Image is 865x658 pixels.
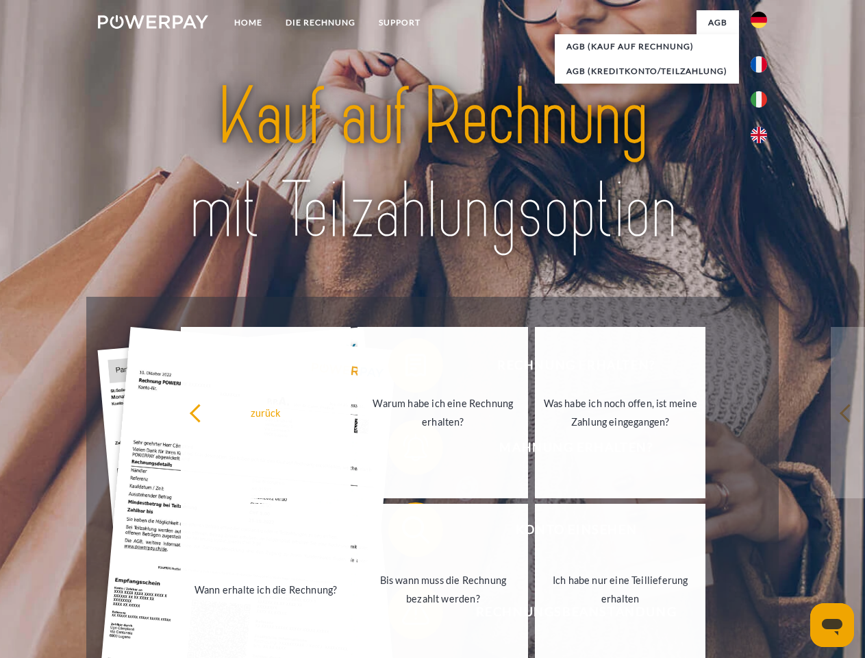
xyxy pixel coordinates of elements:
a: AGB (Kreditkonto/Teilzahlung) [555,59,739,84]
a: Home [223,10,274,35]
img: it [751,91,767,108]
a: Was habe ich noch offen, ist meine Zahlung eingegangen? [535,327,705,498]
div: Ich habe nur eine Teillieferung erhalten [543,571,697,608]
img: logo-powerpay-white.svg [98,15,208,29]
img: title-powerpay_de.svg [131,66,734,263]
div: Warum habe ich eine Rechnung erhalten? [366,394,520,431]
img: fr [751,56,767,73]
a: AGB (Kauf auf Rechnung) [555,34,739,59]
a: SUPPORT [367,10,432,35]
div: Bis wann muss die Rechnung bezahlt werden? [366,571,520,608]
img: en [751,127,767,143]
a: agb [697,10,739,35]
a: DIE RECHNUNG [274,10,367,35]
img: de [751,12,767,28]
iframe: Schaltfläche zum Öffnen des Messaging-Fensters [810,603,854,647]
div: Was habe ich noch offen, ist meine Zahlung eingegangen? [543,394,697,431]
div: Wann erhalte ich die Rechnung? [189,580,343,598]
div: zurück [189,403,343,422]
